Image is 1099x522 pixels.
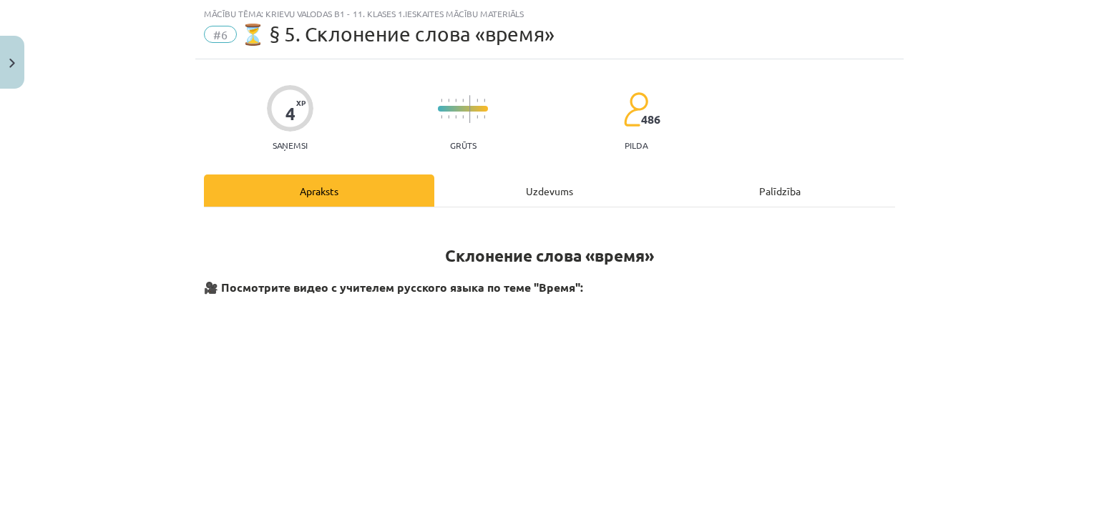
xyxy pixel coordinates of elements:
[623,92,648,127] img: students-c634bb4e5e11cddfef0936a35e636f08e4e9abd3cc4e673bd6f9a4125e45ecb1.svg
[240,22,555,46] span: ⏳ § 5. Склонение слова «время»
[455,115,456,119] img: icon-short-line-57e1e144782c952c97e751825c79c345078a6d821885a25fce030b3d8c18986b.svg
[462,115,464,119] img: icon-short-line-57e1e144782c952c97e751825c79c345078a6d821885a25fce030b3d8c18986b.svg
[477,99,478,102] img: icon-short-line-57e1e144782c952c97e751825c79c345078a6d821885a25fce030b3d8c18986b.svg
[448,115,449,119] img: icon-short-line-57e1e144782c952c97e751825c79c345078a6d821885a25fce030b3d8c18986b.svg
[641,113,660,126] span: 486
[296,99,306,107] span: XP
[441,115,442,119] img: icon-short-line-57e1e144782c952c97e751825c79c345078a6d821885a25fce030b3d8c18986b.svg
[434,174,665,207] div: Uzdevums
[445,245,654,266] strong: Склонение слова «время»
[9,59,15,68] img: icon-close-lesson-0947bae3869378f0d4975bcd49f059093ad1ed9edebbc8119c70593378902aed.svg
[462,99,464,102] img: icon-short-line-57e1e144782c952c97e751825c79c345078a6d821885a25fce030b3d8c18986b.svg
[441,99,442,102] img: icon-short-line-57e1e144782c952c97e751825c79c345078a6d821885a25fce030b3d8c18986b.svg
[484,99,485,102] img: icon-short-line-57e1e144782c952c97e751825c79c345078a6d821885a25fce030b3d8c18986b.svg
[267,140,313,150] p: Saņemsi
[448,99,449,102] img: icon-short-line-57e1e144782c952c97e751825c79c345078a6d821885a25fce030b3d8c18986b.svg
[204,26,237,43] span: #6
[484,115,485,119] img: icon-short-line-57e1e144782c952c97e751825c79c345078a6d821885a25fce030b3d8c18986b.svg
[469,95,471,123] img: icon-long-line-d9ea69661e0d244f92f715978eff75569469978d946b2353a9bb055b3ed8787d.svg
[625,140,648,150] p: pilda
[204,174,434,207] div: Apraksts
[450,140,477,150] p: Grūts
[477,115,478,119] img: icon-short-line-57e1e144782c952c97e751825c79c345078a6d821885a25fce030b3d8c18986b.svg
[665,174,895,207] div: Palīdzība
[204,280,583,295] strong: 🎥 Посмотрите видео с учителем русского языка по теме "Время":
[455,99,456,102] img: icon-short-line-57e1e144782c952c97e751825c79c345078a6d821885a25fce030b3d8c18986b.svg
[204,9,895,19] div: Mācību tēma: Krievu valodas b1 - 11. klases 1.ieskaites mācību materiāls
[285,104,295,124] div: 4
